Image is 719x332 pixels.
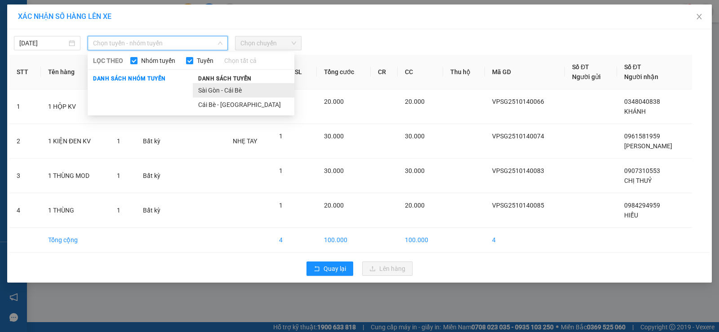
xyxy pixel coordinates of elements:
span: Tuyến [193,56,217,66]
span: Chọn tuyến - nhóm tuyến [93,36,222,50]
td: Tổng cộng [41,228,110,252]
span: 30.000 [405,167,425,174]
th: Tên hàng [41,55,110,89]
td: 4 [9,193,41,228]
td: 100.000 [398,228,443,252]
span: Số ĐT [572,63,589,71]
span: Người nhận [624,73,658,80]
span: 1 [279,167,283,174]
span: Danh sách nhóm tuyến [88,75,171,83]
td: Bất kỳ [136,124,174,159]
span: Danh sách tuyến [193,75,257,83]
li: Cái Bè - [GEOGRAPHIC_DATA] [193,97,294,112]
span: down [217,40,223,46]
span: 0907310553 [624,167,660,174]
td: 3 [9,159,41,193]
span: rollback [314,266,320,273]
span: NHẸ TAY [233,137,257,145]
span: 30.000 [324,167,344,174]
td: 1 HỘP KV [41,89,110,124]
button: rollbackQuay lại [306,261,353,276]
span: KHÁNH [624,108,646,115]
span: 20.000 [405,98,425,105]
span: 1 [117,137,120,145]
span: Chọn chuyến [240,36,296,50]
td: 1 THÙNG MOD [41,159,110,193]
span: Người gửi [572,73,601,80]
span: 20.000 [405,202,425,209]
span: 30.000 [324,133,344,140]
span: 30.000 [405,133,425,140]
td: 4 [272,228,317,252]
td: 100.000 [317,228,370,252]
span: 0961581959 [624,133,660,140]
span: HIẾU [624,212,638,219]
span: Nhóm tuyến [138,56,179,66]
span: 20.000 [324,98,344,105]
span: 1 [279,133,283,140]
span: VPSG2510140083 [492,167,544,174]
th: CC [398,55,443,89]
th: Mã GD [485,55,565,89]
li: Sài Gòn - Cái Bè [193,83,294,97]
th: STT [9,55,41,89]
span: LỌC THEO [93,56,123,66]
span: VPSG2510140074 [492,133,544,140]
span: 20.000 [324,202,344,209]
td: Bất kỳ [136,159,174,193]
th: Tổng cước [317,55,370,89]
span: VPSG2510140066 [492,98,544,105]
span: XÁC NHẬN SỐ HÀNG LÊN XE [18,12,111,21]
td: 2 [9,124,41,159]
th: CR [371,55,398,89]
input: 14/10/2025 [19,38,67,48]
span: Quay lại [324,264,346,274]
button: Close [687,4,712,30]
td: 1 THÙNG [41,193,110,228]
span: 1 [117,172,120,179]
th: Tổng SL [272,55,317,89]
span: 0348040838 [624,98,660,105]
span: 0984294959 [624,202,660,209]
span: [PERSON_NAME] [624,142,672,150]
span: close [696,13,703,20]
button: uploadLên hàng [362,261,413,276]
td: Bất kỳ [136,193,174,228]
a: Chọn tất cả [224,56,257,66]
td: 4 [485,228,565,252]
td: 1 [9,89,41,124]
span: Số ĐT [624,63,641,71]
th: Thu hộ [443,55,485,89]
span: 1 [279,202,283,209]
span: 1 [117,207,120,214]
td: 1 KIỆN ĐEN KV [41,124,110,159]
span: CHỊ THUỶ [624,177,652,184]
span: VPSG2510140085 [492,202,544,209]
